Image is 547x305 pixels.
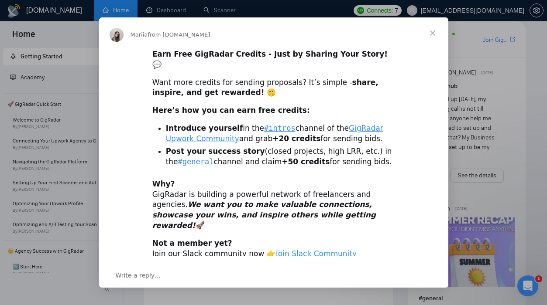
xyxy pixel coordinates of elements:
div: please cancel it [106,108,168,128]
div: mariamkhantadze9@gmail.com says… [7,49,168,69]
b: Not a member yet? [152,239,232,247]
div: The team will get back to you on this. Our usual reply time is under 1 minute. You'll get replies... [14,139,136,182]
div: i just received your invoice [71,49,168,68]
li: in the channel of the and grab for sending bids. [166,123,395,144]
i: We want you to make valuable connections, showcase your wins, and inspire others while getting re... [152,200,376,230]
b: +50 credits [282,157,330,166]
button: Upload attachment [41,238,48,245]
div: because i don't use your product [60,94,161,102]
b: Why? [152,180,175,188]
div: Want more credits for sending proposals? It’s simple - [152,78,395,98]
h1: Dima [42,4,60,11]
a: GigRadar Upwork Community [166,124,383,143]
p: Active in the last 15m [42,11,105,20]
button: Start recording [55,238,62,245]
div: because i don't use your product [53,88,168,108]
li: (closed projects, high LRR, etc.) in the channel and claim for sending bids. [166,146,395,167]
img: Profile image for Dima [25,5,39,19]
b: Earn Free GigRadar Credits - Just by Sharing Your Story! [152,50,388,58]
a: #intros [264,124,296,132]
button: go back [6,3,22,20]
button: Send a message… [150,235,164,249]
div: In the meantime, these articles might help: [7,188,143,216]
span: Write a reply… [116,270,161,281]
span: Mariia [131,31,148,38]
div: In the meantime, these articles might help: [14,193,136,210]
div: mariamkhantadze9@gmail.com says… [7,108,168,135]
div: Join our Slack community now 👉 [152,238,395,259]
b: [EMAIL_ADDRESS][DOMAIN_NAME] [14,166,82,181]
div: I paid for a subscription for several months in advance, but I received a notification that my su... [27,217,167,277]
img: Profile image for Mariia [110,28,124,42]
div: Close [153,3,169,19]
div: Open conversation and reply [99,263,448,288]
div: AI Assistant from GigRadar 📡 says… [7,188,168,217]
b: Introduce yourself [166,124,243,132]
button: Emoji picker [14,238,21,245]
div: GigRadar is building a powerful network of freelancers and agencies. 🚀 [152,179,395,231]
div: please cancel it [113,114,161,122]
div: The team will get back to you on this. Our usual reply time is under 1 minute.You'll get replies ... [7,134,143,187]
a: Join Slack Community [276,249,357,258]
textarea: Message… [7,220,167,235]
button: Home [137,3,153,20]
div: i just received your invoice [78,54,161,63]
b: +20 credits [272,134,320,143]
b: Here’s how you can earn free credits: [152,106,310,115]
div: 💬 [152,49,395,70]
div: mariamkhantadze9@gmail.com says… [7,69,168,89]
button: Gif picker [28,238,34,245]
a: #general [178,157,214,166]
div: AI Assistant from GigRadar 📡 says… [7,134,168,188]
div: mariamkhantadze9@gmail.com says… [7,88,168,108]
div: i don't know why [109,74,161,83]
span: Close [417,17,448,49]
span: from [DOMAIN_NAME] [148,31,210,38]
b: Post your success story [166,147,265,156]
div: i don't know why [102,69,168,88]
